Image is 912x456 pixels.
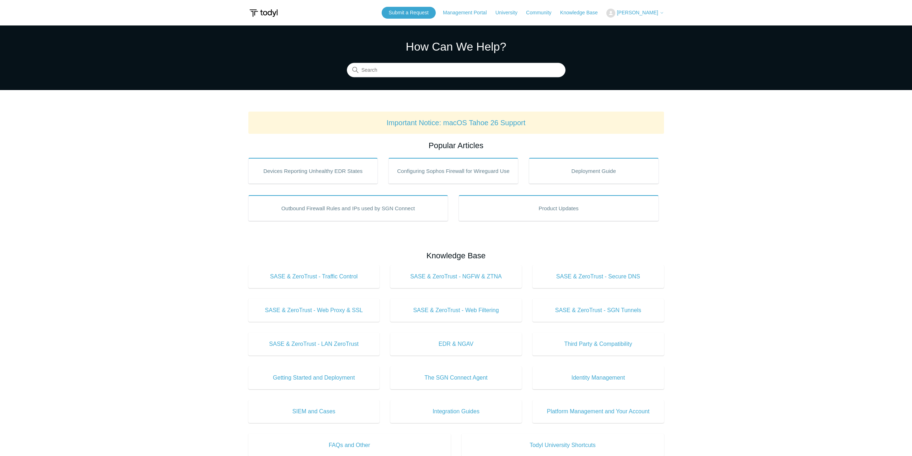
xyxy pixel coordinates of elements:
[390,333,522,356] a: EDR & NGAV
[390,299,522,322] a: SASE & ZeroTrust - Web Filtering
[401,407,511,416] span: Integration Guides
[248,333,380,356] a: SASE & ZeroTrust - LAN ZeroTrust
[401,340,511,348] span: EDR & NGAV
[543,272,653,281] span: SASE & ZeroTrust - Secure DNS
[543,340,653,348] span: Third Party & Compatibility
[526,9,559,17] a: Community
[443,9,494,17] a: Management Portal
[248,366,380,389] a: Getting Started and Deployment
[617,10,658,15] span: [PERSON_NAME]
[543,306,653,315] span: SASE & ZeroTrust - SGN Tunnels
[533,333,664,356] a: Third Party & Compatibility
[390,265,522,288] a: SASE & ZeroTrust - NGFW & ZTNA
[459,195,659,221] a: Product Updates
[495,9,524,17] a: University
[390,400,522,423] a: Integration Guides
[543,407,653,416] span: Platform Management and Your Account
[401,272,511,281] span: SASE & ZeroTrust - NGFW & ZTNA
[560,9,605,17] a: Knowledge Base
[248,6,279,20] img: Todyl Support Center Help Center home page
[533,299,664,322] a: SASE & ZeroTrust - SGN Tunnels
[533,400,664,423] a: Platform Management and Your Account
[347,63,565,77] input: Search
[387,119,526,127] a: Important Notice: macOS Tahoe 26 Support
[401,373,511,382] span: The SGN Connect Agent
[401,306,511,315] span: SASE & ZeroTrust - Web Filtering
[529,158,659,184] a: Deployment Guide
[259,340,369,348] span: SASE & ZeroTrust - LAN ZeroTrust
[248,195,448,221] a: Outbound Firewall Rules and IPs used by SGN Connect
[259,373,369,382] span: Getting Started and Deployment
[382,7,436,19] a: Submit a Request
[248,140,664,151] h2: Popular Articles
[543,373,653,382] span: Identity Management
[533,265,664,288] a: SASE & ZeroTrust - Secure DNS
[248,299,380,322] a: SASE & ZeroTrust - Web Proxy & SSL
[390,366,522,389] a: The SGN Connect Agent
[259,441,440,450] span: FAQs and Other
[248,158,378,184] a: Devices Reporting Unhealthy EDR States
[533,366,664,389] a: Identity Management
[248,400,380,423] a: SIEM and Cases
[259,306,369,315] span: SASE & ZeroTrust - Web Proxy & SSL
[248,265,380,288] a: SASE & ZeroTrust - Traffic Control
[472,441,653,450] span: Todyl University Shortcuts
[606,9,664,18] button: [PERSON_NAME]
[388,158,518,184] a: Configuring Sophos Firewall for Wireguard Use
[259,272,369,281] span: SASE & ZeroTrust - Traffic Control
[347,38,565,55] h1: How Can We Help?
[259,407,369,416] span: SIEM and Cases
[248,250,664,262] h2: Knowledge Base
